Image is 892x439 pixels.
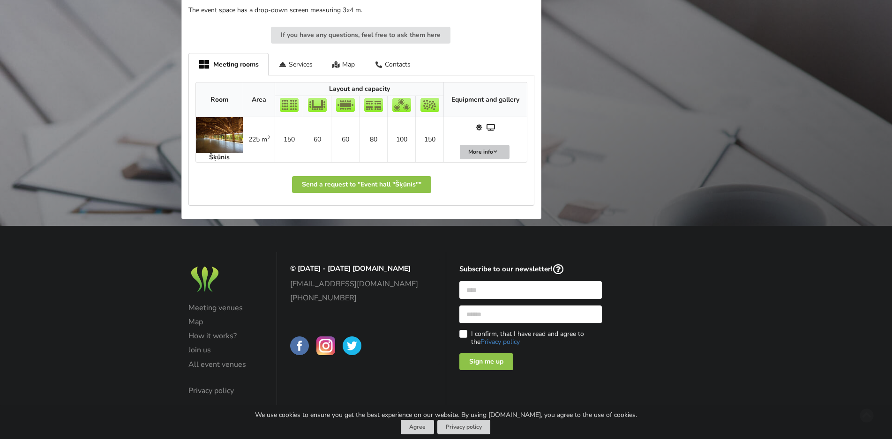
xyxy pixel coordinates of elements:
[364,98,383,112] img: Classroom
[443,82,527,117] th: Equipment and gallery
[420,98,439,112] img: Reception
[290,336,309,355] img: BalticMeetingRooms on Facebook
[269,53,322,75] div: Services
[188,360,264,369] a: All event venues
[359,117,387,162] td: 80
[290,294,433,302] a: [PHONE_NUMBER]
[487,123,496,132] span: Projector and screen
[292,176,431,193] button: Send a request to "Event hall "Šķūnis""
[243,82,275,117] th: Area
[308,98,327,112] img: U-shape
[460,145,510,159] button: More info
[188,304,264,312] a: Meeting venues
[188,264,221,295] img: Baltic Meeting Rooms
[475,123,485,132] span: Natural lighting
[343,336,361,355] img: BalticMeetingRooms on Twitter
[459,353,513,370] div: Sign me up
[437,420,490,434] a: Privacy policy
[331,117,359,162] td: 60
[188,387,264,395] a: Privacy policy
[275,117,303,162] td: 150
[267,134,270,141] sup: 2
[275,82,443,96] th: Layout and capacity
[280,98,299,112] img: Theater
[480,337,520,346] a: Privacy policy
[188,346,264,354] a: Join us
[459,330,602,346] label: I confirm, that I have read and agree to the
[188,332,264,340] a: How it works?
[188,53,269,75] div: Meeting rooms
[392,98,411,112] img: Banquet
[303,117,331,162] td: 60
[290,280,433,288] a: [EMAIL_ADDRESS][DOMAIN_NAME]
[188,318,264,326] a: Map
[243,117,275,162] td: 225 m
[188,6,534,15] p: The event space has a drop-down screen measuring 3x4 m.
[196,117,243,153] img: Conference rooms | Riga | Event hall "Šķūnis" | picture
[196,82,243,117] th: Room
[415,117,443,162] td: 150
[365,53,420,75] div: Contacts
[316,336,335,355] img: BalticMeetingRooms on Instagram
[459,264,602,275] p: Subscribe to our newsletter!
[290,264,433,273] p: © [DATE] - [DATE] [DOMAIN_NAME]
[401,420,434,434] button: Agree
[387,117,415,162] td: 100
[271,27,450,44] button: If you have any questions, feel free to ask them here
[336,98,355,112] img: Boardroom
[209,153,230,162] strong: Šķūnis
[322,53,365,75] div: Map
